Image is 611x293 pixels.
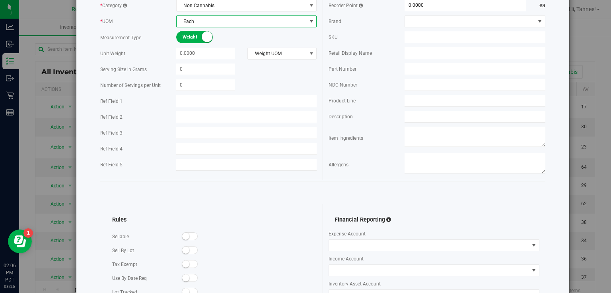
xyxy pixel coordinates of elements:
[329,35,338,40] span: SKU
[329,135,363,141] span: Item Ingredients
[100,83,161,88] span: Number of Servings per Unit
[329,264,539,276] span: NO DATA FOUND
[329,98,356,104] span: Product Line
[112,276,147,281] span: Use By Date Req
[176,48,235,59] input: 0.0000
[329,114,353,120] span: Description
[100,19,113,24] span: UOM
[100,51,125,56] span: Unit Weight
[100,114,123,120] span: Ref Field 2
[112,248,134,253] span: Sell By Lot
[112,262,137,267] span: Tax Exempt
[329,162,348,168] span: Allergens
[329,280,539,287] span: Inventory Asset Account
[329,66,356,72] span: Part Number
[100,146,123,152] span: Ref Field 4
[100,35,141,40] span: Measurement Type
[329,255,539,262] span: Income Account
[100,130,123,136] span: Ref Field 3
[100,3,127,8] span: Category
[329,230,539,237] span: Expense Account
[176,79,235,91] input: 0
[183,31,218,43] span: Weight
[386,216,391,223] span: Assign this inventory item to the correct financial accounts(s)
[335,216,385,223] span: Financial Reporting
[176,64,235,75] input: 0
[112,234,129,239] span: Sellable
[306,16,316,27] span: select
[329,50,372,56] span: Retail Display Name
[100,98,123,104] span: Ref Field 1
[329,3,363,8] span: Reorder Point
[100,162,123,168] span: Ref Field 5
[329,82,357,88] span: NDC Number
[23,228,33,238] iframe: Resource center unread badge
[8,229,32,253] iframe: Resource center
[248,48,306,59] span: Weight UOM
[329,19,341,24] span: Brand
[306,48,316,59] span: select
[177,16,307,27] span: Each
[100,67,147,72] span: Serving Size in Grams
[329,239,539,251] span: NO DATA FOUND
[112,216,126,223] span: Rules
